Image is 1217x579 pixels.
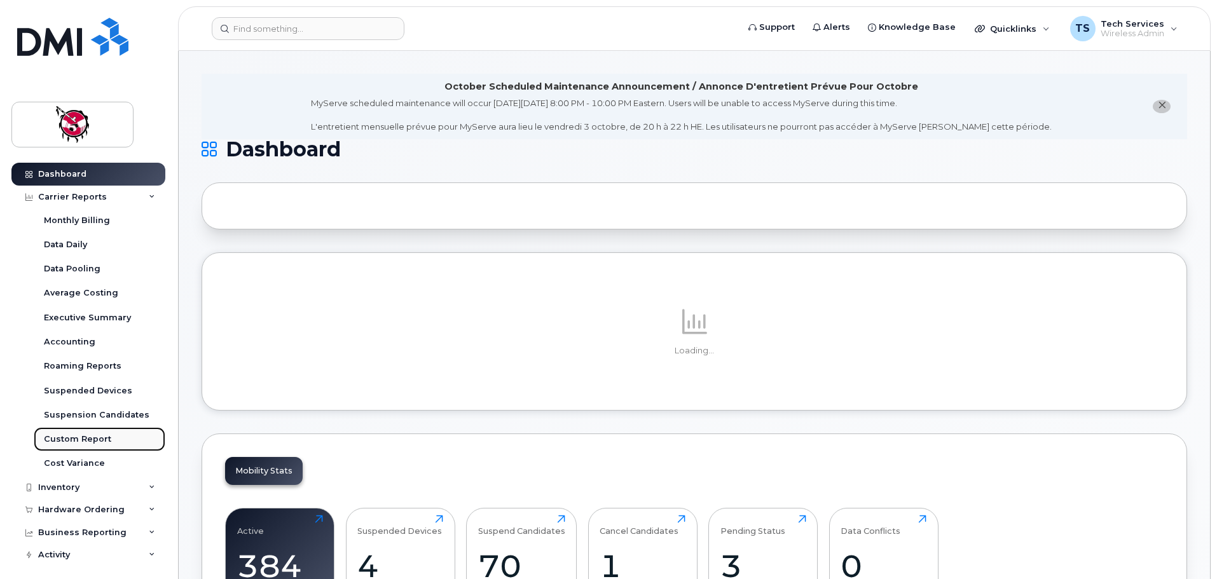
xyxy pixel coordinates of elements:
div: October Scheduled Maintenance Announcement / Annonce D'entretient Prévue Pour Octobre [444,80,918,93]
div: Cancel Candidates [600,515,678,536]
div: Active [237,515,264,536]
span: Dashboard [226,140,341,159]
div: Data Conflicts [841,515,900,536]
div: Suspended Devices [357,515,442,536]
button: close notification [1153,100,1171,113]
div: Pending Status [720,515,785,536]
div: Suspend Candidates [478,515,565,536]
p: Loading... [225,345,1164,357]
div: MyServe scheduled maintenance will occur [DATE][DATE] 8:00 PM - 10:00 PM Eastern. Users will be u... [311,97,1052,133]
